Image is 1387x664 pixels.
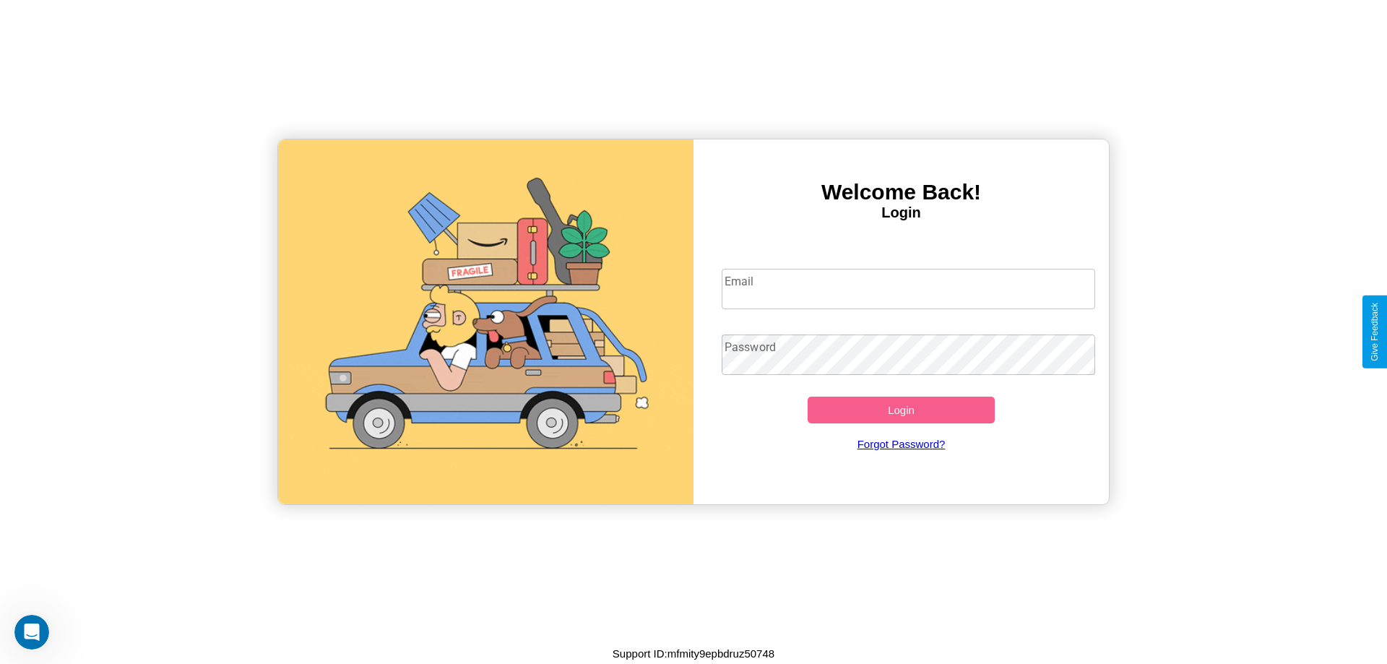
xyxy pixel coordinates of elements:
[693,180,1109,204] h3: Welcome Back!
[808,397,995,423] button: Login
[613,644,774,663] p: Support ID: mfmity9epbdruz50748
[1370,303,1380,361] div: Give Feedback
[714,423,1089,465] a: Forgot Password?
[278,139,693,504] img: gif
[693,204,1109,221] h4: Login
[14,615,49,650] iframe: Intercom live chat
